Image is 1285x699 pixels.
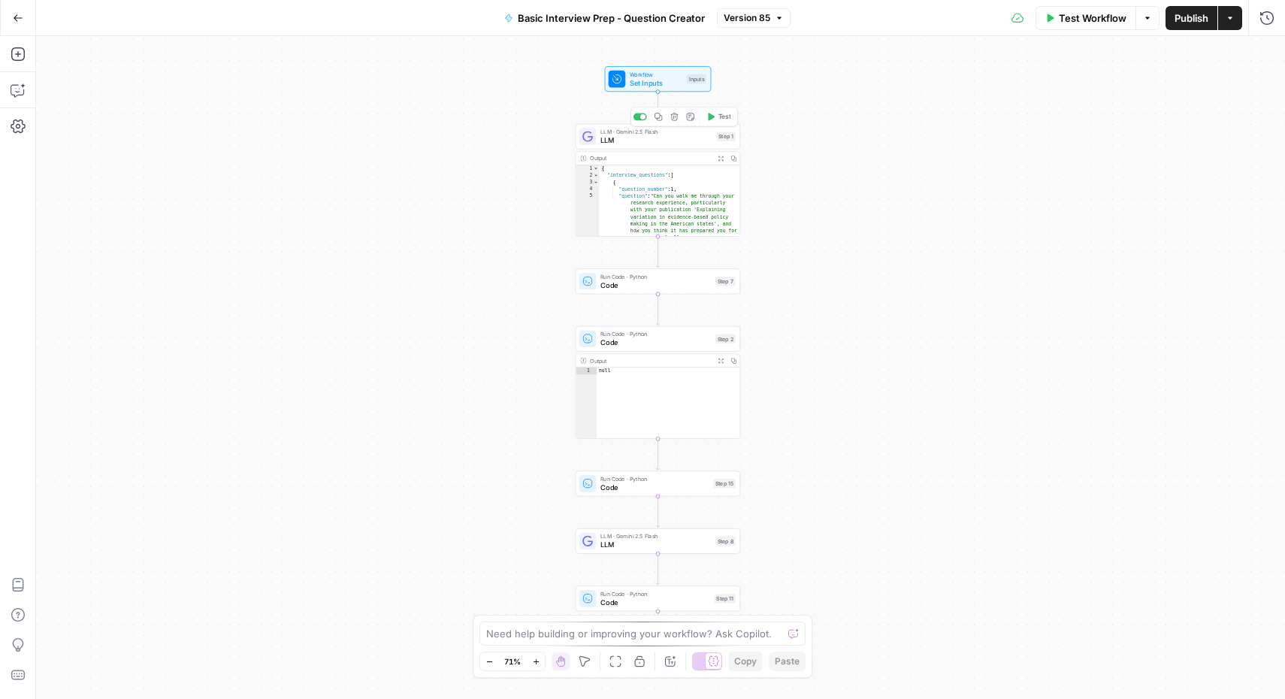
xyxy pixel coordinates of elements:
g: Edge from step_1 to step_7 [656,237,659,268]
g: Edge from step_15 to step_8 [656,496,659,527]
button: Test [702,110,735,123]
span: Set Inputs [630,77,682,88]
span: Basic Interview Prep - Question Creator [518,11,705,26]
span: Paste [775,655,800,668]
span: 71% [504,655,521,667]
span: Code [600,280,711,290]
div: Run Code · PythonCodeStep 2Outputnull [576,326,741,439]
span: Test [718,112,731,122]
span: Code [600,597,710,607]
div: Step 1 [716,132,735,141]
div: 3 [576,179,599,186]
div: 2 [576,172,599,179]
div: Output [590,356,711,365]
g: Edge from step_8 to step_11 [656,554,659,585]
span: Version 85 [724,11,770,25]
button: Test Workflow [1036,6,1135,30]
span: LLM [600,540,711,550]
div: 4 [576,186,599,192]
div: Step 8 [715,537,736,546]
span: Test Workflow [1059,11,1126,26]
span: LLM · Gemini 2.5 Flash [600,532,711,540]
button: Copy [728,652,763,671]
button: Basic Interview Prep - Question Creator [495,6,714,30]
div: Step 11 [715,594,736,604]
span: Run Code · Python [600,330,711,338]
div: WorkflowSet InputsInputs [576,66,741,92]
span: LLM · Gemini 2.5 Flash [600,128,712,136]
g: Edge from step_2 to step_15 [656,439,659,470]
span: Copy [734,655,757,668]
span: Run Code · Python [600,589,710,598]
div: Run Code · PythonCodeStep 15 [576,471,741,496]
span: LLM [600,135,712,145]
button: Publish [1166,6,1217,30]
span: Code [600,482,709,492]
div: 5 [576,193,599,241]
div: Inputs [687,74,706,84]
span: Toggle code folding, rows 1 through 14 [593,165,599,172]
div: LLM · Gemini 2.5 FlashLLMStep 8 [576,528,741,554]
div: Step 15 [713,479,736,489]
button: Version 85 [717,8,791,28]
span: Run Code · Python [600,474,709,483]
button: Paste [769,652,806,671]
g: Edge from step_7 to step_2 [656,294,659,325]
div: Run Code · PythonCodeStep 7 [576,268,741,294]
div: Step 2 [715,334,736,343]
div: 1 [576,368,597,374]
span: Publish [1175,11,1208,26]
span: Workflow [630,70,682,78]
span: Toggle code folding, rows 2 through 13 [593,172,599,179]
div: 1 [576,165,599,172]
div: Step 7 [715,277,736,286]
div: Run Code · PythonCodeStep 11 [576,586,741,611]
div: LLM · Gemini 2.5 FlashLLMStep 1TestOutput{ "interview_questions":[ { "question_number":1, "questi... [576,124,741,237]
div: Output [590,154,711,162]
span: Code [600,337,711,348]
span: Toggle code folding, rows 3 through 7 [593,179,599,186]
span: Run Code · Python [600,272,711,280]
